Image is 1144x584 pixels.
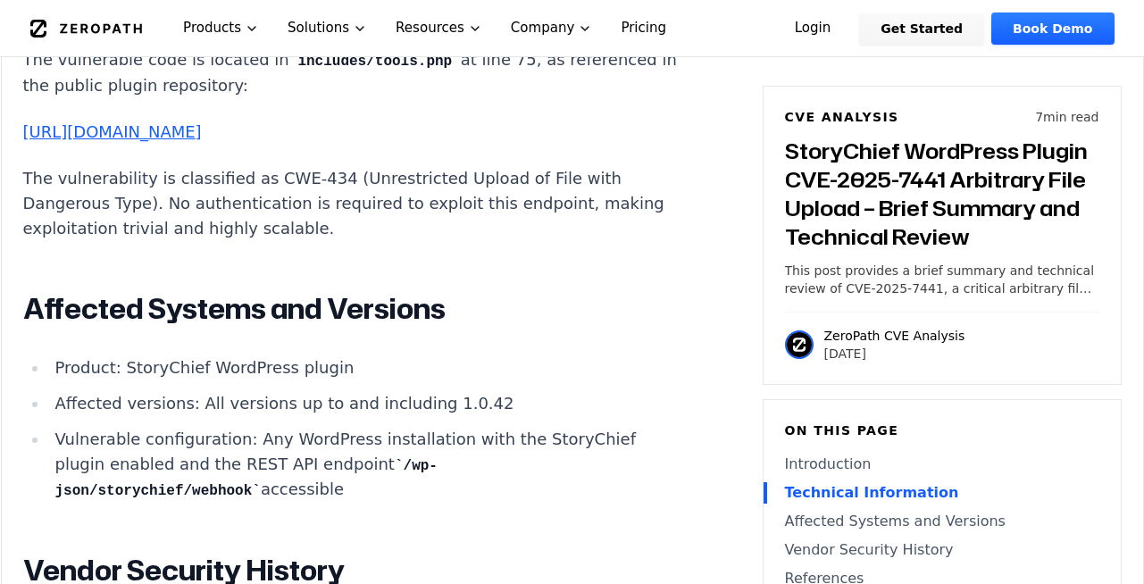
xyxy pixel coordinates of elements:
[48,391,688,416] li: Affected versions: All versions up to and including 1.0.42
[48,427,688,504] li: Vulnerable configuration: Any WordPress installation with the StoryChief plugin enabled and the R...
[785,262,1099,297] p: This post provides a brief summary and technical review of CVE-2025-7441, a critical arbitrary fi...
[785,108,899,126] h6: CVE Analysis
[859,13,984,45] a: Get Started
[23,47,688,98] p: The vulnerable code is located in at line 75, as referenced in the public plugin repository:
[785,511,1099,532] a: Affected Systems and Versions
[1035,108,1098,126] p: 7 min read
[785,137,1099,251] h3: StoryChief WordPress Plugin CVE-2025-7441 Arbitrary File Upload – Brief Summary and Technical Review
[785,482,1099,504] a: Technical Information
[824,327,965,345] p: ZeroPath CVE Analysis
[824,345,965,363] p: [DATE]
[785,330,814,359] img: ZeroPath CVE Analysis
[785,539,1099,561] a: Vendor Security History
[785,454,1099,475] a: Introduction
[48,355,688,380] li: Product: StoryChief WordPress plugin
[23,291,688,327] h2: Affected Systems and Versions
[23,122,202,141] a: [URL][DOMAIN_NAME]
[991,13,1114,45] a: Book Demo
[773,13,853,45] a: Login
[785,421,1099,439] h6: On this page
[289,54,461,70] code: includes/tools.php
[23,166,688,241] p: The vulnerability is classified as CWE-434 (Unrestricted Upload of File with Dangerous Type). No ...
